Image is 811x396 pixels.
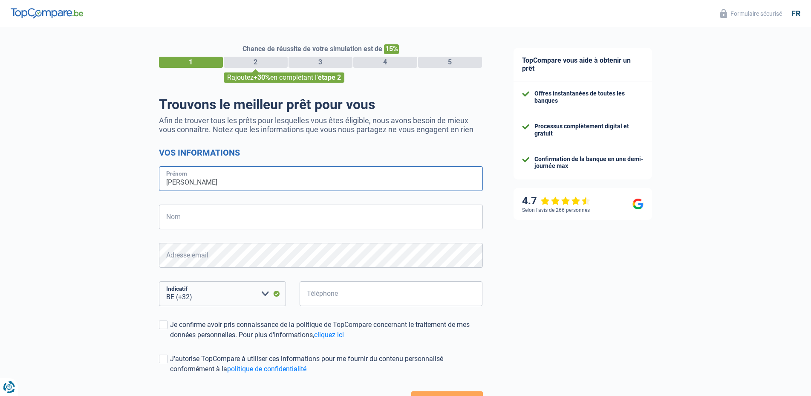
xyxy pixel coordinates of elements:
span: +30% [254,73,270,81]
input: 401020304 [300,281,483,306]
div: 4.7 [522,195,591,207]
div: Rajoutez en complétant l' [224,72,344,83]
div: 4 [353,57,417,68]
div: Offres instantanées de toutes les banques [534,90,644,104]
div: fr [791,9,800,18]
span: Chance de réussite de votre simulation est de [242,45,382,53]
h2: Vos informations [159,147,483,158]
div: 3 [289,57,352,68]
a: politique de confidentialité [227,365,306,373]
a: cliquez ici [314,331,344,339]
button: Formulaire sécurisé [715,6,787,20]
div: J'autorise TopCompare à utiliser ces informations pour me fournir du contenu personnalisé conform... [170,354,483,374]
div: Processus complètement digital et gratuit [534,123,644,137]
div: TopCompare vous aide à obtenir un prêt [514,48,652,81]
img: TopCompare Logo [11,8,83,18]
div: 2 [224,57,288,68]
div: 1 [159,57,223,68]
div: Confirmation de la banque en une demi-journée max [534,156,644,170]
p: Afin de trouver tous les prêts pour lesquelles vous êtes éligible, nous avons besoin de mieux vou... [159,116,483,134]
h1: Trouvons le meilleur prêt pour vous [159,96,483,113]
span: 15% [384,44,399,54]
div: Je confirme avoir pris connaissance de la politique de TopCompare concernant le traitement de mes... [170,320,483,340]
span: étape 2 [318,73,341,81]
div: 5 [418,57,482,68]
div: Selon l’avis de 266 personnes [522,207,590,213]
